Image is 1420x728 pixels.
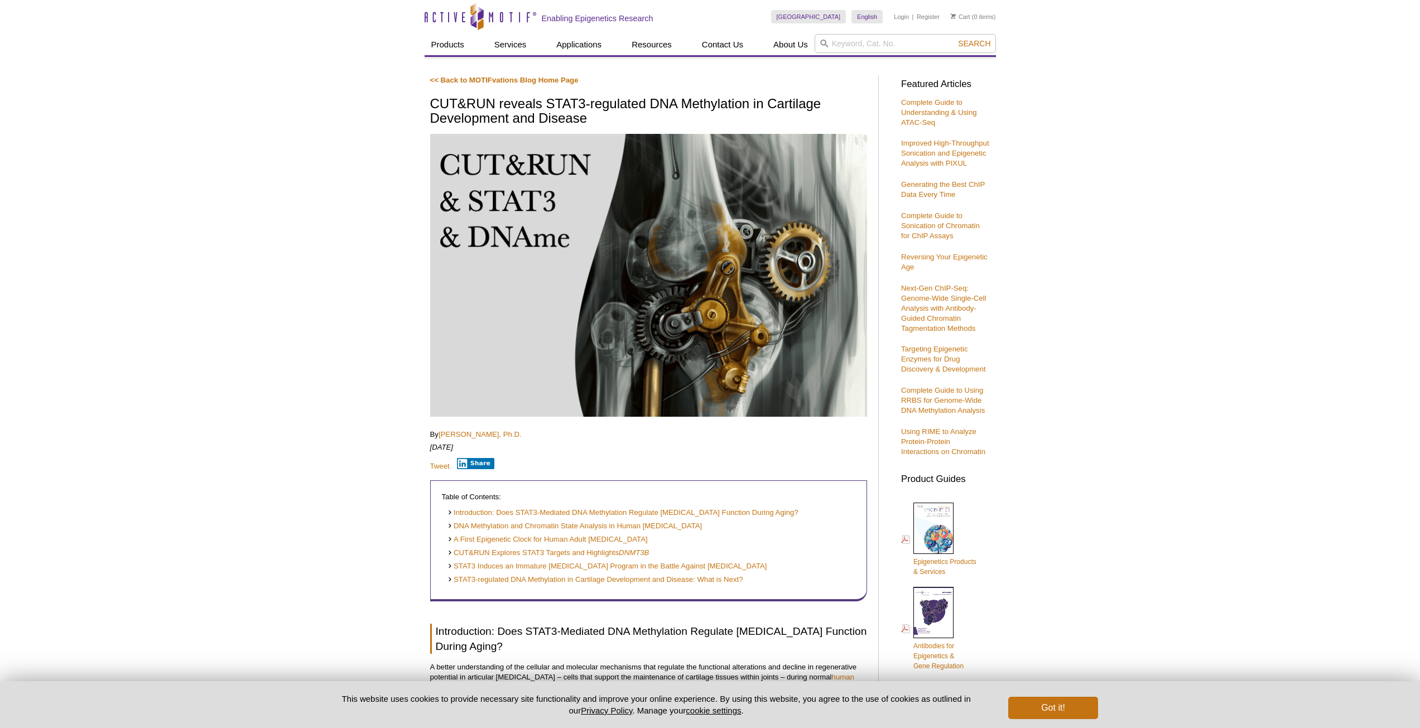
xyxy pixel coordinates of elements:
[488,34,533,55] a: Services
[901,80,990,89] h3: Featured Articles
[901,284,986,332] a: Next-Gen ChIP-Seq: Genome-Wide Single-Cell Analysis with Antibody-Guided Chromatin Tagmentation M...
[913,587,954,638] img: Abs_epi_2015_cover_web_70x200
[901,98,977,127] a: Complete Guide to Understanding & Using ATAC-Seq
[695,34,750,55] a: Contact Us
[442,492,855,502] p: Table of Contents:
[430,443,454,451] em: [DATE]
[955,38,994,49] button: Search
[901,586,964,672] a: Antibodies forEpigenetics &Gene Regulation
[619,548,649,557] em: DNMT3B
[913,558,976,576] span: Epigenetics Products & Services
[581,706,632,715] a: Privacy Policy
[901,139,989,167] a: Improved High-Throughput Sonication and Epigenetic Analysis with PIXUL
[447,521,702,532] a: DNA Methylation and Chromatin State Analysis in Human [MEDICAL_DATA]
[430,97,867,127] h1: CUT&RUN reveals STAT3-regulated DNA Methylation in Cartilage Development and Disease
[430,76,579,84] a: << Back to MOTIFvations Blog Home Page
[447,575,743,585] a: STAT3-regulated DNA Methylation in Cartilage Development and Disease: What is Next?
[771,10,846,23] a: [GEOGRAPHIC_DATA]
[901,427,985,456] a: Using RIME to Analyze Protein-Protein Interactions on Chromatin
[951,10,996,23] li: (0 items)
[913,503,954,554] img: Epi_brochure_140604_cover_web_70x200
[447,548,649,558] a: CUT&RUN Explores STAT3 Targets and HighlightsDNMT3B
[912,10,914,23] li: |
[447,561,767,572] a: STAT3 Induces an Immature [MEDICAL_DATA] Program in the Battle Against [MEDICAL_DATA]
[322,693,990,716] p: This website uses cookies to provide necessary site functionality and improve your online experie...
[542,13,653,23] h2: Enabling Epigenetics Research
[951,13,956,19] img: Your Cart
[430,624,867,654] h2: Introduction: Does STAT3-Mediated DNA Methylation Regulate [MEDICAL_DATA] Function During Aging?
[430,430,867,440] p: By
[901,180,985,199] a: Generating the Best ChIP Data Every Time
[430,462,450,470] a: Tweet
[894,13,909,21] a: Login
[901,386,985,414] a: Complete Guide to Using RRBS for Genome-Wide DNA Methylation Analysis
[901,345,986,373] a: Targeting Epigenetic Enzymes for Drug Discovery & Development
[767,34,815,55] a: About Us
[917,13,940,21] a: Register
[951,13,970,21] a: Cart
[550,34,608,55] a: Applications
[625,34,678,55] a: Resources
[1008,697,1098,719] button: Got it!
[901,211,980,240] a: Complete Guide to Sonication of Chromatin for ChIP Assays
[901,253,988,271] a: Reversing Your Epigenetic Age
[447,508,798,518] a: Introduction: Does STAT3-Mediated DNA Methylation Regulate [MEDICAL_DATA] Function During Aging?
[901,502,976,578] a: Epigenetics Products& Services
[913,642,964,670] span: Antibodies for Epigenetics & Gene Regulation
[686,706,741,715] button: cookie settings
[447,534,648,545] a: A First Epigenetic Clock for Human Adult [MEDICAL_DATA]
[901,468,990,484] h3: Product Guides
[815,34,996,53] input: Keyword, Cat. No.
[958,39,990,48] span: Search
[430,134,867,417] img: Knee joint with gears
[851,10,883,23] a: English
[425,34,471,55] a: Products
[457,458,494,469] button: Share
[439,430,522,438] a: [PERSON_NAME], Ph.D.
